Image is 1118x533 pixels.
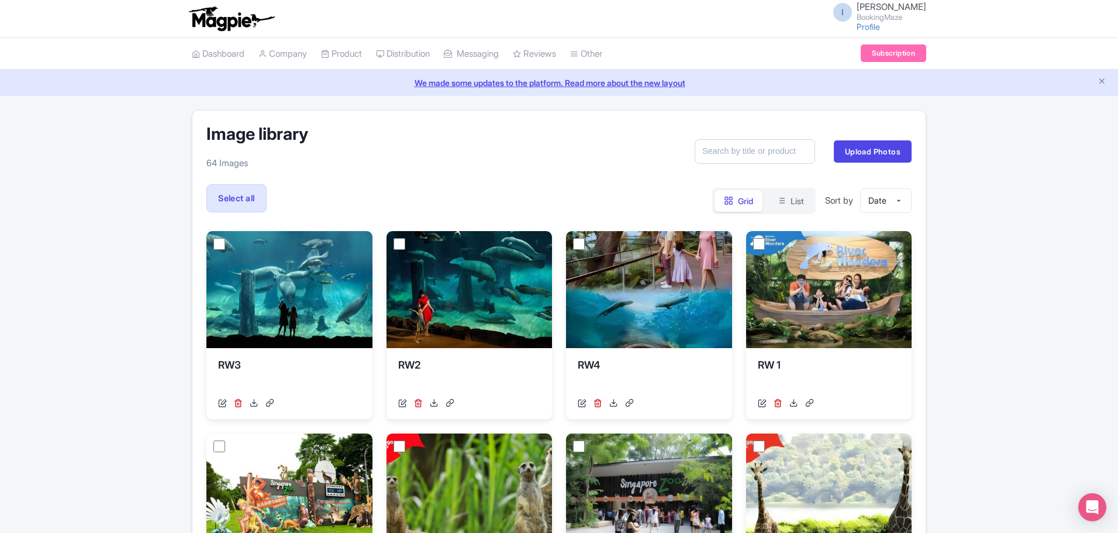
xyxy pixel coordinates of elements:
[258,38,307,70] a: Company
[834,140,912,163] a: Upload Photos
[7,77,1111,89] a: We made some updates to the platform. Read more about the new layout
[218,357,361,393] div: RW3
[826,2,926,21] a: I [PERSON_NAME] BookingMaze
[206,157,308,170] p: 64 Images
[578,357,720,393] div: RW4
[715,190,762,212] button: Grid
[1098,75,1106,89] button: Close announcement
[570,38,602,70] a: Other
[695,139,815,164] input: Search by title or product
[758,357,900,393] div: RW 1
[206,125,308,143] h1: Image library
[513,38,556,70] a: Reviews
[206,184,267,212] label: Select all
[321,38,362,70] a: Product
[767,190,813,212] button: List
[857,13,926,21] small: BookingMaze
[192,38,244,70] a: Dashboard
[186,6,277,32] img: logo-ab69f6fb50320c5b225c76a69d11143b.png
[825,190,853,211] span: Sort by
[444,38,499,70] a: Messaging
[861,44,926,62] a: Subscription
[376,38,430,70] a: Distribution
[1078,493,1106,521] div: Open Intercom Messenger
[857,1,926,12] span: [PERSON_NAME]
[833,3,852,22] span: I
[398,357,541,393] div: RW2
[857,22,880,32] a: Profile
